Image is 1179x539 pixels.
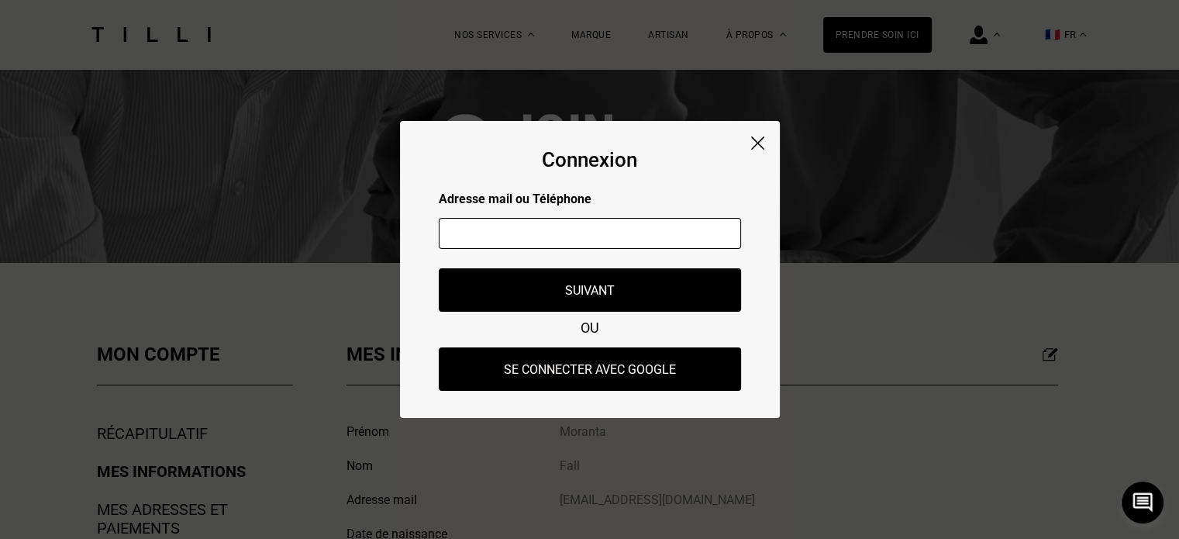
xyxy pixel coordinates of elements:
div: Connexion [542,148,637,171]
button: Se connecter avec Google [439,347,741,391]
button: Suivant [439,268,741,312]
p: Adresse mail ou Téléphone [439,192,741,206]
span: OU [581,320,599,336]
img: close [751,136,764,150]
